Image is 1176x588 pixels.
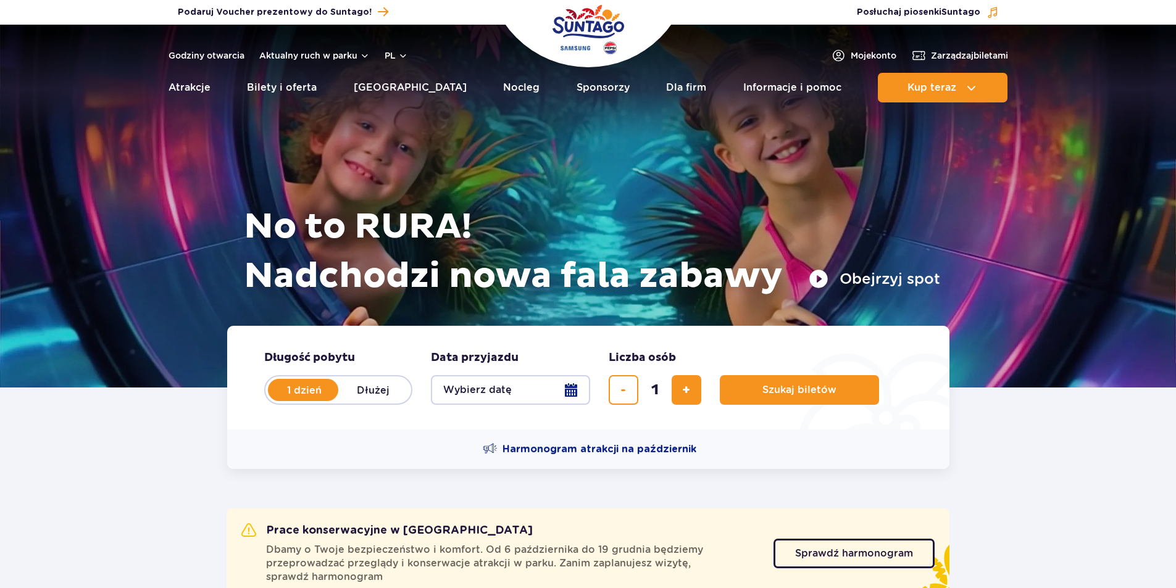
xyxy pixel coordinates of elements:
[774,539,935,568] a: Sprawdź harmonogram
[178,4,388,20] a: Podaruj Voucher prezentowy do Suntago!
[857,6,999,19] button: Posłuchaj piosenkiSuntago
[244,202,940,301] h1: No to RURA! Nadchodzi nowa fala zabawy
[831,48,896,63] a: Mojekonto
[640,375,670,405] input: liczba biletów
[666,73,706,102] a: Dla firm
[911,48,1008,63] a: Zarządzajbiletami
[269,377,340,403] label: 1 dzień
[503,73,540,102] a: Nocleg
[577,73,630,102] a: Sponsorzy
[178,6,372,19] span: Podaruj Voucher prezentowy do Suntago!
[169,49,244,62] a: Godziny otwarcia
[609,350,676,365] span: Liczba osób
[857,6,980,19] span: Posłuchaj piosenki
[227,326,949,429] form: Planowanie wizyty w Park of Poland
[851,49,896,62] span: Moje konto
[941,8,980,17] span: Suntago
[743,73,841,102] a: Informacje i pomoc
[795,549,913,558] span: Sprawdź harmonogram
[503,442,696,456] span: Harmonogram atrakcji na październik
[809,269,940,289] button: Obejrzyj spot
[354,73,467,102] a: [GEOGRAPHIC_DATA]
[672,375,701,405] button: dodaj bilet
[878,73,1007,102] button: Kup teraz
[431,350,519,365] span: Data przyjazdu
[609,375,638,405] button: usuń bilet
[483,442,696,457] a: Harmonogram atrakcji na październik
[264,350,355,365] span: Długość pobytu
[907,82,956,93] span: Kup teraz
[266,543,759,584] span: Dbamy o Twoje bezpieczeństwo i komfort. Od 6 października do 19 grudnia będziemy przeprowadzać pr...
[931,49,1008,62] span: Zarządzaj biletami
[169,73,211,102] a: Atrakcje
[762,384,836,395] span: Szukaj biletów
[720,375,879,405] button: Szukaj biletów
[241,523,533,538] h2: Prace konserwacyjne w [GEOGRAPHIC_DATA]
[259,51,370,60] button: Aktualny ruch w parku
[431,375,590,405] button: Wybierz datę
[385,49,408,62] button: pl
[247,73,317,102] a: Bilety i oferta
[338,377,409,403] label: Dłużej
